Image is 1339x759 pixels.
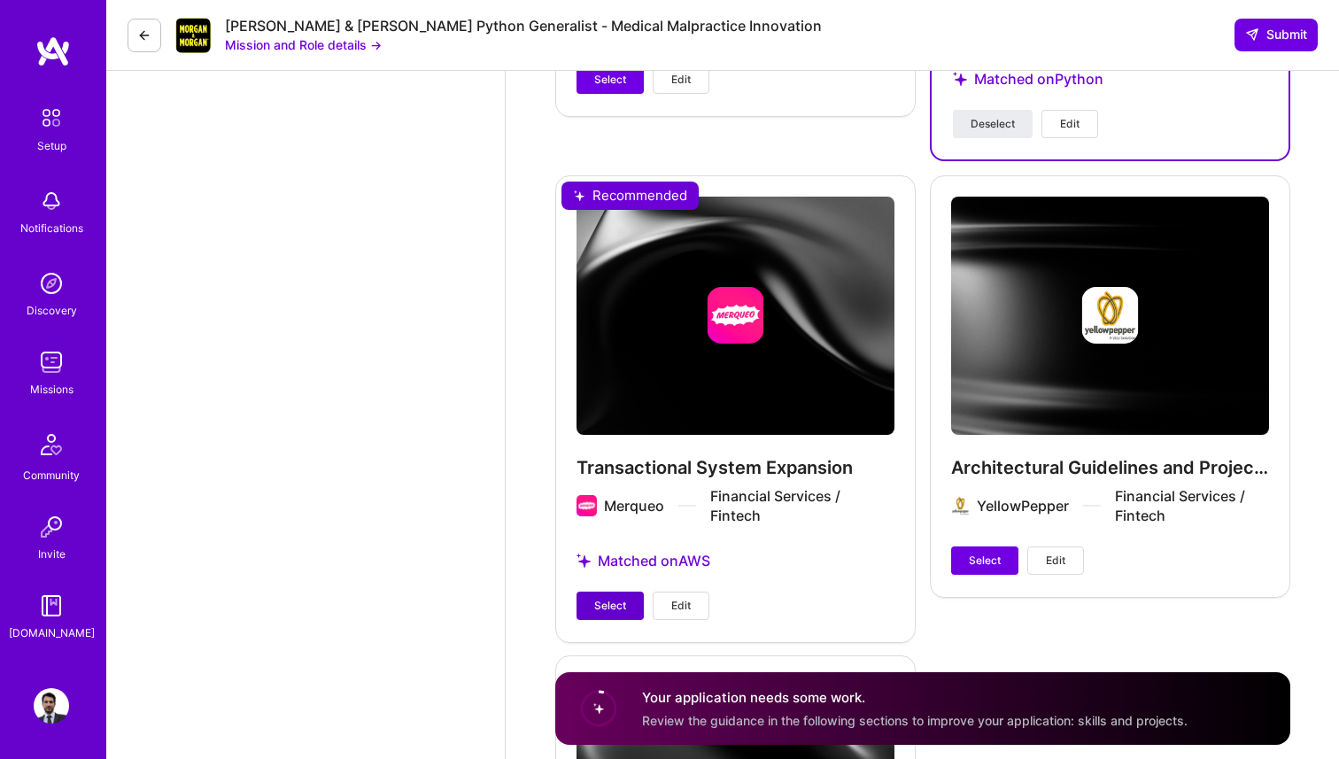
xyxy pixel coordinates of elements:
span: Edit [1046,553,1065,569]
span: Select [594,72,626,88]
div: Notifications [20,219,83,237]
div: Discovery [27,301,77,320]
img: setup [33,99,70,136]
div: Setup [37,136,66,155]
span: Submit [1245,26,1307,43]
div: Invite [38,545,66,563]
div: [PERSON_NAME] & [PERSON_NAME] Python Generalist - Medical Malpractice Innovation [225,17,822,35]
div: Matched on Python [953,49,1267,110]
span: Review the guidance in the following sections to improve your application: skills and projects. [642,712,1188,727]
button: Edit [653,66,709,94]
span: Edit [1060,116,1080,132]
img: Invite [34,509,69,545]
button: Deselect [953,110,1033,138]
span: Edit [671,72,691,88]
button: Select [577,66,644,94]
button: Edit [1041,110,1098,138]
span: Edit [671,598,691,614]
button: Edit [653,592,709,620]
i: icon LeftArrowDark [137,28,151,43]
i: icon StarsPurple [953,72,967,86]
button: Submit [1235,19,1318,50]
button: Mission and Role details → [225,35,382,54]
span: Select [969,553,1001,569]
span: Deselect [971,116,1015,132]
div: Community [23,466,80,484]
a: User Avatar [29,688,74,724]
button: Select [951,546,1018,575]
img: bell [34,183,69,219]
button: Select [577,592,644,620]
div: [DOMAIN_NAME] [9,623,95,642]
img: User Avatar [34,688,69,724]
img: teamwork [34,345,69,380]
div: Missions [30,380,74,399]
img: Company Logo [175,18,211,53]
img: logo [35,35,71,67]
img: guide book [34,588,69,623]
img: Community [30,423,73,466]
h4: Your application needs some work. [642,688,1188,707]
img: discovery [34,266,69,301]
span: Select [594,598,626,614]
i: icon SendLight [1245,27,1259,42]
button: Edit [1027,546,1084,575]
